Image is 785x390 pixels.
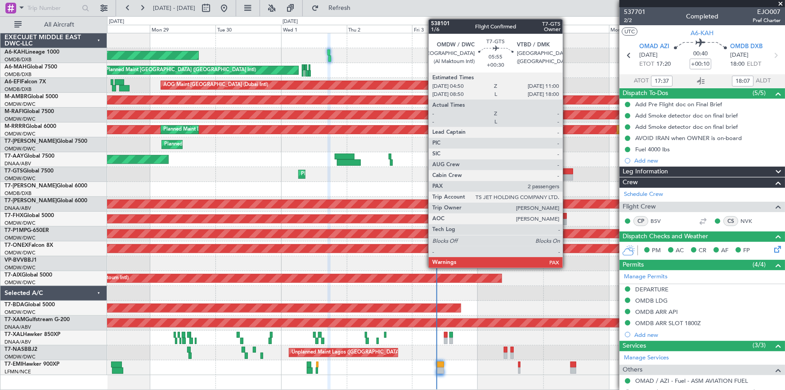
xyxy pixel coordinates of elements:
span: All Aircraft [23,22,95,28]
span: CR [699,246,706,255]
span: A6-KAH [691,28,714,38]
div: AOG Maint [GEOGRAPHIC_DATA] (Dubai Intl) [163,78,269,92]
span: T7-[PERSON_NAME] [4,198,57,204]
a: OMDW/DWC [4,175,36,182]
a: OMDB/DXB [4,56,31,63]
a: VP-BVVBBJ1 [4,258,37,263]
div: OMDB ARR API [635,308,678,316]
span: T7-GTS [4,168,23,174]
a: OMDB/DXB [4,190,31,197]
input: --:-- [651,76,673,86]
a: A6-MAHGlobal 7500 [4,64,57,70]
a: T7-BDAGlobal 5000 [4,302,55,308]
button: UTC [622,27,637,36]
a: T7-[PERSON_NAME]Global 7500 [4,139,87,144]
a: Manage Permits [624,272,668,281]
span: 00:40 [693,50,708,59]
div: Planned Maint Dubai (Al Maktoum Intl) [163,123,252,136]
span: AF [721,246,728,255]
span: [DATE] [639,51,658,60]
div: Add new [634,157,781,164]
div: Sat 4 [478,25,543,33]
span: ATOT [634,77,649,86]
a: T7-ONEXFalcon 8X [4,243,53,248]
div: DEPARTURE [635,286,668,293]
span: T7-XAM [4,317,25,322]
a: T7-EMIHawker 900XP [4,362,59,367]
a: T7-[PERSON_NAME]Global 6000 [4,183,87,189]
span: A6-MAH [4,64,27,70]
a: OMDB/DXB [4,71,31,78]
div: Fri 3 [412,25,478,33]
span: Leg Information [623,167,668,177]
div: Add Smoke detector doc on final brief [635,112,738,119]
span: T7-XAL [4,332,23,337]
span: T7-FHX [4,213,23,218]
span: ELDT [747,60,761,69]
span: Refresh [321,5,359,11]
span: M-RAFI [4,109,23,114]
div: Mon 6 [609,25,675,33]
div: Wed 1 [281,25,347,33]
a: DNAA/ABV [4,160,31,167]
span: A6-KAH [4,50,25,55]
a: Schedule Crew [624,190,663,199]
span: AC [676,246,684,255]
span: 2/2 [624,17,646,24]
span: Services [623,341,646,351]
div: OMDB ARR SLOT 1800Z [635,319,701,327]
div: Unplanned Maint Lagos ([GEOGRAPHIC_DATA][PERSON_NAME]) [292,346,443,359]
button: All Aircraft [10,18,98,32]
a: T7-P1MPG-650ER [4,228,49,233]
div: Fuel 4000 lbs [635,145,670,153]
a: Manage Services [624,354,669,363]
a: M-RRRRGlobal 6000 [4,124,56,129]
a: OMDW/DWC [4,220,36,227]
div: Planned Maint [GEOGRAPHIC_DATA] ([GEOGRAPHIC_DATA] Intl) [106,63,256,77]
a: T7-GTSGlobal 7500 [4,168,54,174]
a: M-RAFIGlobal 7500 [4,109,54,114]
span: [DATE] [730,51,749,60]
a: OMDW/DWC [4,101,36,108]
div: Tue 30 [215,25,281,33]
span: OMAD AZI [639,42,669,51]
a: T7-AAYGlobal 7500 [4,154,54,159]
span: Dispatch To-Dos [623,88,668,99]
a: T7-XAMGulfstream G-200 [4,317,70,322]
span: M-AMBR [4,94,27,100]
div: Thu 2 [347,25,413,33]
span: 537701 [624,7,646,17]
a: OMDW/DWC [4,235,36,241]
a: T7-FHXGlobal 5000 [4,213,54,218]
a: OMAD / AZI - Fuel - ASM AVIATION FUEL [635,377,748,385]
a: M-AMBRGlobal 5000 [4,94,58,100]
span: EJO007 [753,7,781,17]
div: Sun 5 [543,25,609,33]
span: Flight Crew [623,202,656,212]
span: M-RRRR [4,124,26,129]
button: Refresh [307,1,361,15]
span: T7-EMI [4,362,22,367]
span: FP [743,246,750,255]
div: [DATE] [109,18,124,26]
span: (3/3) [753,340,766,350]
span: (5/5) [753,88,766,98]
div: [DATE] [283,18,298,26]
a: NVK [740,217,761,225]
a: DNAA/ABV [4,339,31,345]
span: Others [623,365,642,375]
a: OMDW/DWC [4,131,36,137]
a: T7-AIXGlobal 5000 [4,272,52,278]
a: T7-[PERSON_NAME]Global 6000 [4,198,87,204]
div: Sun 28 [85,25,150,33]
a: OMDW/DWC [4,309,36,316]
div: CP [633,216,648,226]
div: Add Pre Flight doc on Final Brief [635,100,722,108]
div: Add Smoke detector doc on final brief [635,123,738,131]
a: T7-XALHawker 850XP [4,332,60,337]
a: BSV [650,217,671,225]
span: A6-EFI [4,79,21,85]
a: T7-NASBBJ2 [4,347,37,352]
span: T7-[PERSON_NAME] [4,183,57,189]
a: OMDW/DWC [4,354,36,360]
